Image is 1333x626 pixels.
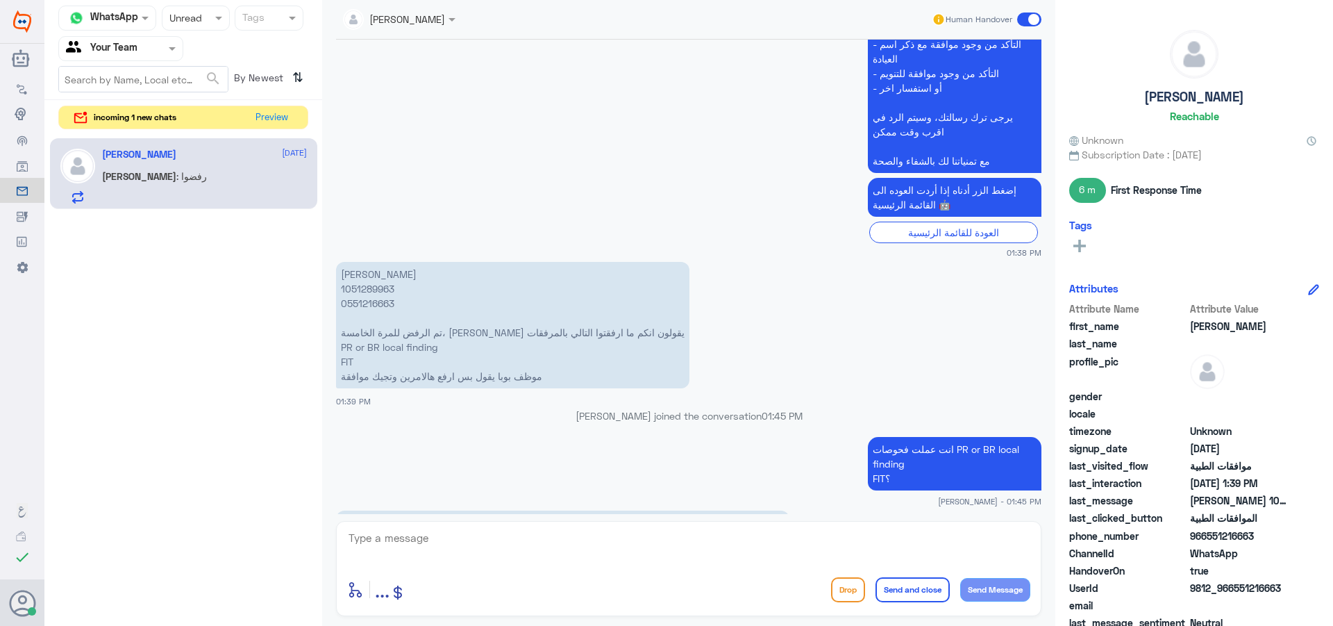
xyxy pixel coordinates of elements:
[1190,319,1291,333] span: Abdulrahman
[14,549,31,566] i: check
[1069,178,1106,203] span: 6 m
[1144,89,1244,105] h5: [PERSON_NAME]
[1190,406,1291,421] span: null
[9,590,35,616] button: Avatar
[831,577,865,602] button: Drop
[336,409,1041,423] p: [PERSON_NAME] joined the conversation
[66,38,87,59] img: yourTeam.svg
[102,170,176,182] span: [PERSON_NAME]
[960,578,1030,602] button: Send Message
[1069,581,1187,595] span: UserId
[1190,424,1291,438] span: Unknown
[1069,354,1187,386] span: profile_pic
[1190,459,1291,473] span: موافقات الطبية
[1007,247,1041,258] span: 01:38 PM
[1190,511,1291,525] span: الموافقات الطبية
[1069,529,1187,543] span: phone_number
[205,67,221,90] button: search
[1190,529,1291,543] span: 966551216663
[1190,302,1291,316] span: Attribute Value
[868,178,1041,217] p: 1/9/2025, 1:38 PM
[66,8,87,28] img: whatsapp.png
[1190,563,1291,578] span: true
[1069,546,1187,561] span: ChannelId
[1069,219,1092,231] h6: Tags
[1190,389,1291,404] span: null
[1069,511,1187,525] span: last_clicked_button
[292,66,303,89] i: ⇅
[1069,147,1319,162] span: Subscription Date : [DATE]
[249,106,294,129] button: Preview
[375,577,389,602] span: ...
[869,222,1038,243] div: العودة للقائمة الرئيسية
[1069,598,1187,613] span: email
[102,149,176,160] h5: Abdulrahman
[375,574,389,605] button: ...
[1190,546,1291,561] span: 2
[1190,581,1291,595] span: 9812_966551216663
[205,70,221,87] span: search
[1069,493,1187,508] span: last_message
[946,13,1012,26] span: Human Handover
[1190,493,1291,508] span: عبدالرحمن العنزي 1051289963 0551216663 تم الرفض للمرة الخامسة، بوبا يقولون انكم ما ارفقتوا التالي...
[60,149,95,183] img: defaultAdmin.png
[1190,598,1291,613] span: null
[1190,476,1291,491] span: 2025-09-01T10:39:43.436Z
[13,10,31,33] img: Widebot Logo
[1069,282,1118,295] h6: Attributes
[938,495,1041,507] span: [PERSON_NAME] - 01:45 PM
[282,147,307,159] span: [DATE]
[1069,336,1187,351] span: last_name
[1069,319,1187,333] span: first_name
[1069,424,1187,438] span: timezone
[336,511,789,550] p: 1/9/2025, 1:47 PM
[762,410,803,422] span: 01:45 PM
[1069,441,1187,456] span: signup_date
[1069,133,1123,147] span: Unknown
[336,262,689,388] p: 1/9/2025, 1:39 PM
[176,170,207,182] span: : رفضوا
[1069,406,1187,421] span: locale
[240,10,265,28] div: Tags
[1069,476,1187,491] span: last_interaction
[1170,110,1219,122] h6: Reachable
[868,437,1041,491] p: 1/9/2025, 1:45 PM
[1069,302,1187,316] span: Attribute Name
[875,577,950,602] button: Send and close
[1069,563,1187,578] span: HandoverOn
[1190,441,1291,456] span: 2025-09-01T10:11:30.697Z
[228,66,287,94] span: By Newest
[1069,459,1187,473] span: last_visited_flow
[59,67,228,92] input: Search by Name, Local etc…
[1190,354,1225,389] img: defaultAdmin.png
[336,397,371,406] span: 01:39 PM
[1111,183,1202,197] span: First Response Time
[1171,31,1218,78] img: defaultAdmin.png
[1069,389,1187,404] span: gender
[94,111,176,124] span: incoming 1 new chats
